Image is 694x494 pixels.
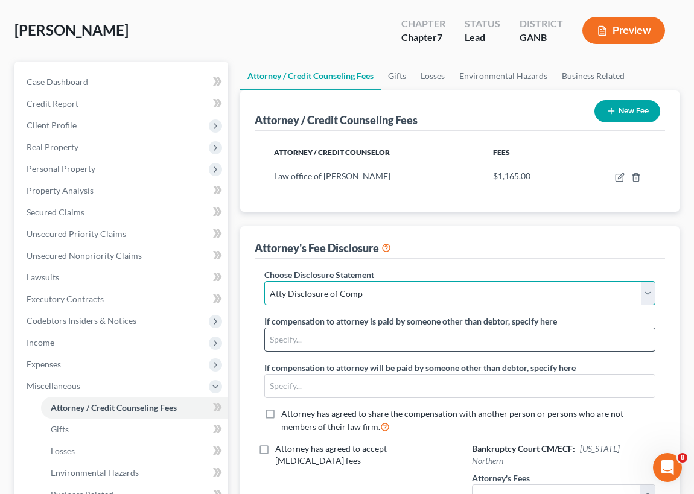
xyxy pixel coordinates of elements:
[493,171,530,181] span: $1,165.00
[27,294,104,304] span: Executory Contracts
[41,462,228,484] a: Environmental Hazards
[27,229,126,239] span: Unsecured Priority Claims
[27,163,95,174] span: Personal Property
[472,443,655,467] h6: Bankruptcy Court CM/ECF:
[472,472,530,484] label: Attorney's Fees
[51,467,139,478] span: Environmental Hazards
[27,359,61,369] span: Expenses
[381,62,413,90] a: Gifts
[465,17,500,31] div: Status
[401,17,445,31] div: Chapter
[17,180,228,201] a: Property Analysis
[17,201,228,223] a: Secured Claims
[594,100,660,122] button: New Fee
[255,241,391,255] div: Attorney's Fee Disclosure
[17,267,228,288] a: Lawsuits
[255,113,418,127] div: Attorney / Credit Counseling Fees
[582,17,665,44] button: Preview
[27,315,136,326] span: Codebtors Insiders & Notices
[27,250,142,261] span: Unsecured Nonpriority Claims
[41,419,228,440] a: Gifts
[27,185,94,195] span: Property Analysis
[41,397,228,419] a: Attorney / Credit Counseling Fees
[51,446,75,456] span: Losses
[401,31,445,45] div: Chapter
[27,381,80,391] span: Miscellaneous
[265,375,655,397] input: Specify...
[17,245,228,267] a: Unsecured Nonpriority Claims
[465,31,500,45] div: Lead
[264,315,557,328] label: If compensation to attorney is paid by someone other than debtor, specify here
[27,272,59,282] span: Lawsuits
[14,21,129,39] span: [PERSON_NAME]
[17,93,228,115] a: Credit Report
[27,337,54,347] span: Income
[437,31,442,43] span: 7
[27,142,78,152] span: Real Property
[240,62,381,90] a: Attorney / Credit Counseling Fees
[274,171,390,181] span: Law office of [PERSON_NAME]
[678,453,687,463] span: 8
[264,361,576,374] label: If compensation to attorney will be paid by someone other than debtor, specify here
[51,402,177,413] span: Attorney / Credit Counseling Fees
[281,408,623,432] span: Attorney has agreed to share the compensation with another person or persons who are not members ...
[27,207,84,217] span: Secured Claims
[452,62,555,90] a: Environmental Hazards
[41,440,228,462] a: Losses
[275,443,387,466] span: Attorney has agreed to accept [MEDICAL_DATA] fees
[493,148,510,157] span: Fees
[264,268,374,281] label: Choose Disclosure Statement
[520,17,563,31] div: District
[555,62,632,90] a: Business Related
[17,288,228,310] a: Executory Contracts
[653,453,682,482] iframe: Intercom live chat
[27,120,77,130] span: Client Profile
[413,62,452,90] a: Losses
[17,71,228,93] a: Case Dashboard
[17,223,228,245] a: Unsecured Priority Claims
[51,424,69,434] span: Gifts
[27,98,78,109] span: Credit Report
[265,328,655,351] input: Specify...
[27,77,88,87] span: Case Dashboard
[520,31,563,45] div: GANB
[274,148,390,157] span: Attorney / Credit Counselor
